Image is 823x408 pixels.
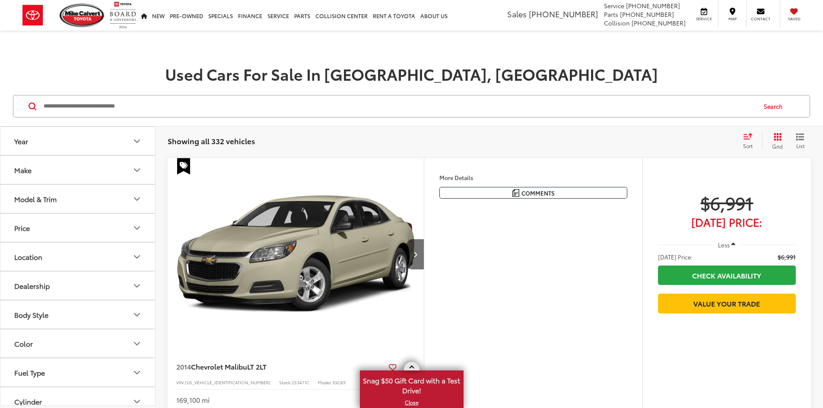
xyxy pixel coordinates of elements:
span: Sales [507,8,527,19]
div: Fuel Type [132,367,142,378]
div: Make [132,165,142,175]
span: [PHONE_NUMBER] [632,19,686,27]
button: Grid View [762,133,789,150]
button: Next image [407,239,424,269]
span: [DATE] Price: [658,218,796,226]
div: Year [132,136,142,146]
button: Actions [400,359,415,374]
span: Map [723,16,742,22]
span: Grid [772,142,783,150]
span: [PHONE_NUMBER] [620,10,674,19]
div: 2014 Chevrolet Malibu LT 2LT 0 [167,158,425,351]
div: Price [132,223,142,233]
span: [PHONE_NUMBER] [626,1,680,10]
span: VIN: [176,379,185,386]
div: Year [14,137,28,145]
span: Service [604,1,624,10]
span: [US_VEHICLE_IDENTIFICATION_NUMBER] [185,379,270,386]
button: Body StyleBody Style [0,300,156,329]
button: MakeMake [0,156,156,184]
span: [PHONE_NUMBER] [529,8,598,19]
button: DealershipDealership [0,272,156,300]
div: Cylinder [132,396,142,407]
a: 2014Chevrolet MalibuLT 2LT [176,362,385,371]
div: 169,100 mi [176,395,210,405]
button: ColorColor [0,329,156,357]
span: Snag $50 Gift Card with a Test Drive! [361,371,463,398]
span: 253471C [292,379,309,386]
input: Search by Make, Model, or Keyword [43,96,756,117]
span: Special [177,158,190,174]
div: Make [14,166,32,174]
span: 1GC69 [332,379,346,386]
button: List View [789,133,811,150]
button: Model & TrimModel & Trim [0,185,156,213]
div: Model & Trim [14,195,57,203]
span: Saved [785,16,804,22]
span: 2014 [176,361,191,371]
div: Fuel Type [14,368,45,376]
button: Comments [439,187,627,199]
span: Stock: [279,379,292,386]
button: Less [714,237,740,253]
span: Sort [743,142,753,149]
a: 2014 Chevrolet Malibu LT 2LT2014 Chevrolet Malibu LT 2LT2014 Chevrolet Malibu LT 2LT2014 Chevrole... [167,158,425,351]
button: LocationLocation [0,243,156,271]
a: Value Your Trade [658,294,796,313]
button: YearYear [0,127,156,155]
button: Search [756,95,795,117]
span: Contact [751,16,770,22]
span: Comments [521,189,555,197]
div: Model & Trim [132,194,142,204]
div: Dealership [132,281,142,291]
h4: More Details [439,174,627,180]
img: Comments [512,189,519,196]
img: Mike Calvert Toyota [60,3,105,27]
span: Service [694,16,714,22]
span: Collision [604,19,630,27]
span: [DATE] Price: [658,253,693,261]
span: Model: [318,379,332,386]
span: Parts [604,10,618,19]
span: $6,991 [658,192,796,213]
span: Chevrolet Malibu [191,361,247,371]
button: PricePrice [0,214,156,242]
img: 2014 Chevrolet Malibu LT 2LT [167,158,425,351]
span: $6,991 [778,253,796,261]
button: Fuel TypeFuel Type [0,358,156,386]
span: Less [718,241,730,249]
a: Check Availability [658,266,796,285]
div: Price [14,224,30,232]
button: Select sort value [739,133,762,150]
div: Body Style [14,310,48,319]
span: Showing all 332 vehicles [168,136,255,146]
div: Body Style [132,310,142,320]
div: Color [132,338,142,349]
div: Cylinder [14,397,42,405]
div: Location [14,253,42,261]
div: Dealership [14,281,50,290]
span: List [796,142,804,149]
span: LT 2LT [247,361,267,371]
div: Color [14,339,33,348]
div: Location [132,252,142,262]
